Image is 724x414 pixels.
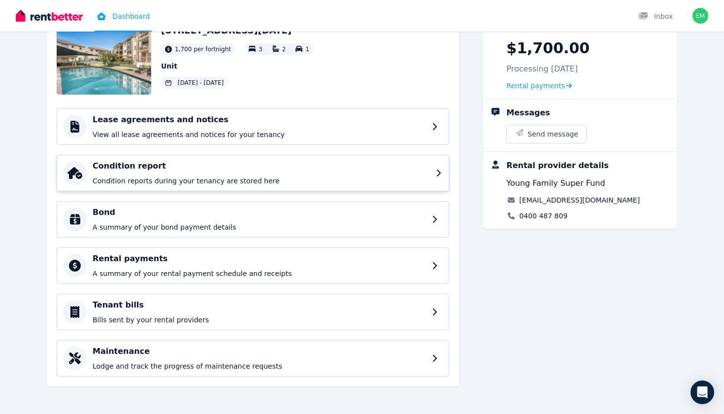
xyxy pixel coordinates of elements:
h4: Maintenance [93,345,426,357]
span: Rental payments [506,81,565,91]
img: Zhanyi Liu [692,8,708,24]
p: $1,700.00 [506,39,590,57]
p: Lodge and track the progress of maintenance requests [93,361,426,371]
h4: Lease agreements and notices [93,114,426,126]
button: Send message [507,125,586,143]
div: Rental provider details [506,160,608,172]
p: Bills sent by your rental providers [93,315,426,325]
a: [EMAIL_ADDRESS][DOMAIN_NAME] [519,195,640,205]
span: [DATE] - [DATE] [178,79,224,87]
img: RentBetter [16,8,83,23]
span: 1 [305,46,309,53]
h4: Tenant bills [93,299,426,311]
p: Unit [161,61,313,71]
span: Young Family Super Fund [506,177,605,189]
div: Inbox [638,11,673,21]
img: Property Url [57,24,151,95]
h4: Condition report [93,160,430,172]
span: Send message [527,129,578,139]
span: 3 [259,46,263,53]
h4: Rental payments [93,253,426,265]
p: Processing [DATE] [506,63,578,75]
span: 2 [282,46,286,53]
a: 0400 487 809 [519,211,567,221]
div: Open Intercom Messenger [691,380,714,404]
span: 1,700 per fortnight [175,45,231,53]
h4: Bond [93,207,426,218]
p: View all lease agreements and notices for your tenancy [93,130,426,139]
div: Messages [506,107,550,119]
p: A summary of your rental payment schedule and receipts [93,269,426,278]
p: Condition reports during your tenancy are stored here [93,176,430,186]
a: Rental payments [506,81,572,91]
p: A summary of your bond payment details [93,222,426,232]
